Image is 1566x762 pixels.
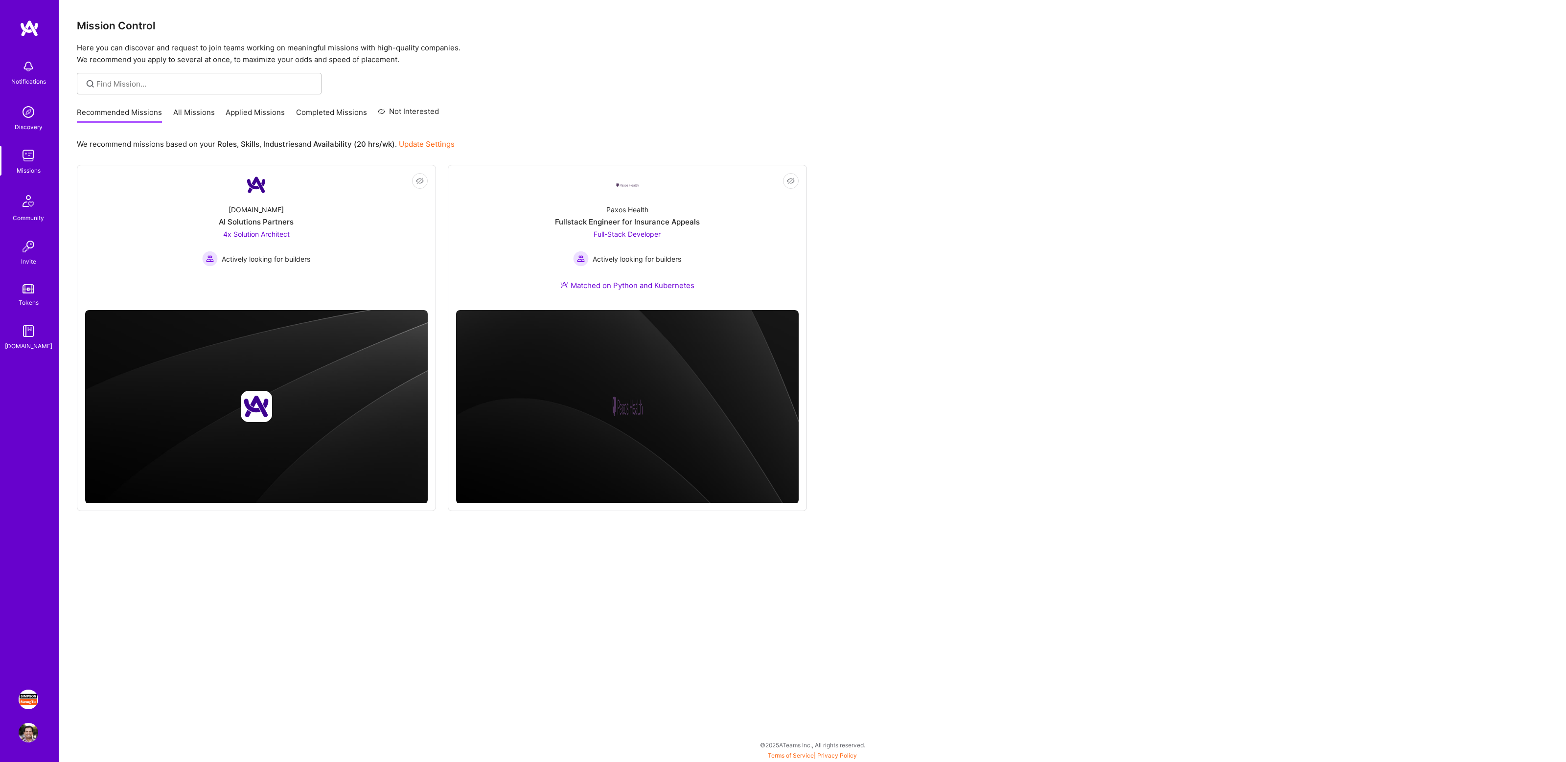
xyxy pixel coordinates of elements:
img: tokens [23,284,34,293]
img: Company logo [241,391,272,422]
i: icon SearchGrey [85,78,96,90]
div: Discovery [15,122,43,132]
b: Roles [217,139,237,149]
a: Company Logo[DOMAIN_NAME]AI Solutions Partners4x Solution Architect Actively looking for builders... [85,173,428,302]
img: discovery [19,102,38,122]
img: Invite [19,237,38,256]
div: Community [13,213,44,223]
div: Matched on Python and Kubernetes [560,280,694,291]
img: cover [85,310,428,504]
div: Invite [21,256,36,267]
div: © 2025 ATeams Inc., All rights reserved. [59,733,1566,757]
div: [DOMAIN_NAME] [229,204,284,215]
span: 4x Solution Architect [223,230,290,238]
div: Paxos Health [606,204,648,215]
img: Company Logo [616,182,639,188]
img: Actively looking for builders [202,251,218,267]
a: Recommended Missions [77,107,162,123]
a: Update Settings [399,139,455,149]
img: Actively looking for builders [573,251,589,267]
img: Simpson Strong-Tie: Product Manager [19,690,38,709]
a: User Avatar [16,723,41,742]
img: Ateam Purple Icon [560,281,568,289]
p: We recommend missions based on your , , and . [77,139,455,149]
a: Applied Missions [226,107,285,123]
span: Actively looking for builders [593,254,681,264]
i: icon EyeClosed [416,177,424,185]
b: Availability (20 hrs/wk) [313,139,395,149]
div: Tokens [19,297,39,308]
div: AI Solutions Partners [219,217,294,227]
a: All Missions [173,107,215,123]
h3: Mission Control [77,20,1548,32]
div: [DOMAIN_NAME] [5,341,52,351]
img: teamwork [19,146,38,165]
img: User Avatar [19,723,38,742]
input: Find Mission... [96,79,314,89]
img: bell [19,57,38,76]
i: icon EyeClosed [787,177,795,185]
p: Here you can discover and request to join teams working on meaningful missions with high-quality ... [77,42,1548,66]
a: Terms of Service [768,752,814,759]
span: Full-Stack Developer [594,230,661,238]
img: Company logo [612,391,643,422]
img: Company Logo [245,173,268,197]
a: Privacy Policy [817,752,857,759]
span: Actively looking for builders [222,254,310,264]
b: Industries [263,139,299,149]
img: cover [456,310,799,504]
a: Not Interested [378,106,439,123]
a: Simpson Strong-Tie: Product Manager [16,690,41,709]
div: Missions [17,165,41,176]
img: Community [17,189,40,213]
a: Company LogoPaxos HealthFullstack Engineer for Insurance AppealsFull-Stack Developer Actively loo... [456,173,799,302]
a: Completed Missions [296,107,367,123]
div: Notifications [11,76,46,87]
span: | [768,752,857,759]
div: Fullstack Engineer for Insurance Appeals [555,217,700,227]
img: guide book [19,321,38,341]
img: logo [20,20,39,37]
b: Skills [241,139,259,149]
